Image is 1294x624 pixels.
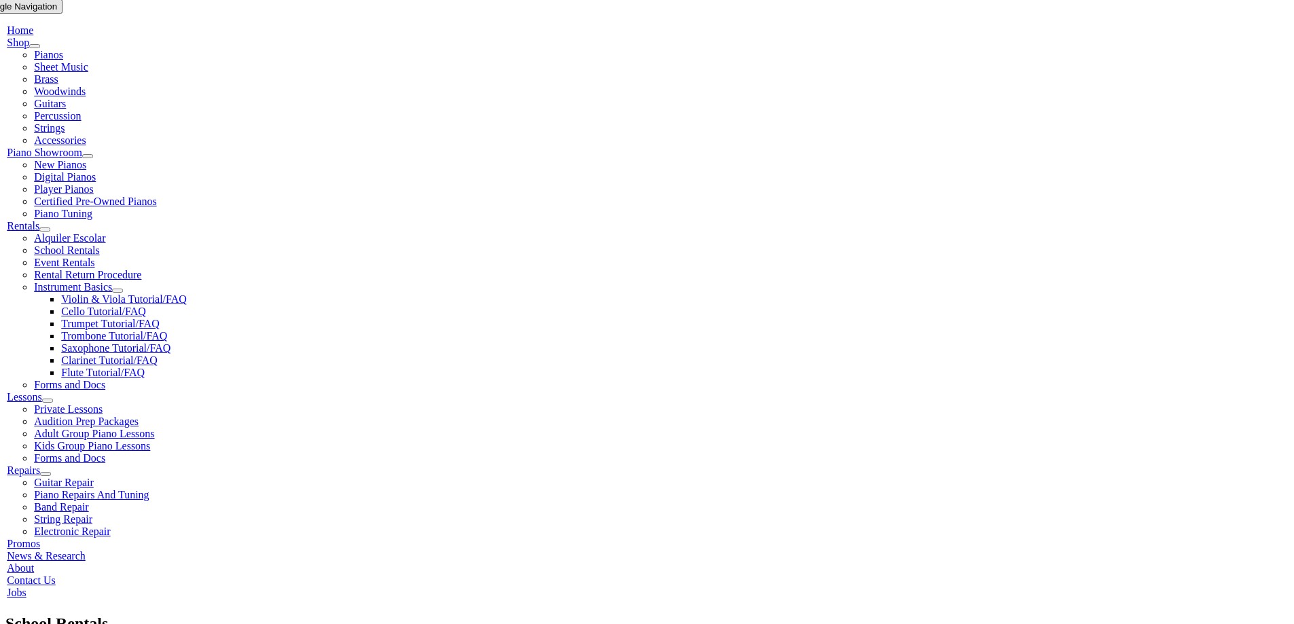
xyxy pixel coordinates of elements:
a: Trombone Tutorial/FAQ [61,330,167,342]
a: Clarinet Tutorial/FAQ [61,354,158,366]
a: Contact Us [7,574,56,586]
a: Private Lessons [34,403,103,415]
a: Saxophone Tutorial/FAQ [61,342,170,354]
a: Forms and Docs [34,452,105,464]
a: Accessories [34,134,86,146]
a: Cello Tutorial/FAQ [61,306,146,317]
a: Woodwinds [34,86,86,97]
a: Brass [34,73,58,85]
a: String Repair [34,513,92,525]
a: Piano Showroom [7,147,82,158]
a: Guitar Repair [34,477,94,488]
a: Event Rentals [34,257,94,268]
button: Open submenu of Repairs [40,472,51,476]
a: Instrument Basics [34,281,112,293]
a: Trumpet Tutorial/FAQ [61,318,159,329]
a: Adult Group Piano Lessons [34,428,154,439]
a: Sheet Music [34,61,88,73]
a: Shop [7,37,29,48]
a: News & Research [7,550,86,562]
a: Band Repair [34,501,88,513]
a: Forms and Docs [34,379,105,390]
a: Piano Tuning [34,208,92,219]
a: About [7,562,34,574]
a: Home [7,24,33,36]
a: Piano Repairs And Tuning [34,489,149,500]
a: Alquiler Escolar [34,232,105,244]
a: School Rentals [34,244,99,256]
button: Open submenu of Shop [29,44,40,48]
a: Electronic Repair [34,526,110,537]
a: New Pianos [34,159,86,170]
a: Lessons [7,391,42,403]
a: Certified Pre-Owned Pianos [34,196,156,207]
a: Rentals [7,220,39,232]
a: Pianos [34,49,63,60]
a: Kids Group Piano Lessons [34,440,150,452]
a: Promos [7,538,40,549]
a: Guitars [34,98,66,109]
button: Open submenu of Instrument Basics [112,289,123,293]
a: Player Pianos [34,183,94,195]
button: Open submenu of Lessons [42,399,53,403]
button: Open submenu of Rentals [39,227,50,232]
a: Flute Tutorial/FAQ [61,367,145,378]
a: Percussion [34,110,81,122]
a: Strings [34,122,65,134]
button: Open submenu of Piano Showroom [82,154,93,158]
a: Jobs [7,587,26,598]
a: Audition Prep Packages [34,416,139,427]
a: Repairs [7,464,40,476]
a: Rental Return Procedure [34,269,141,280]
a: Violin & Viola Tutorial/FAQ [61,293,187,305]
a: Digital Pianos [34,171,96,183]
